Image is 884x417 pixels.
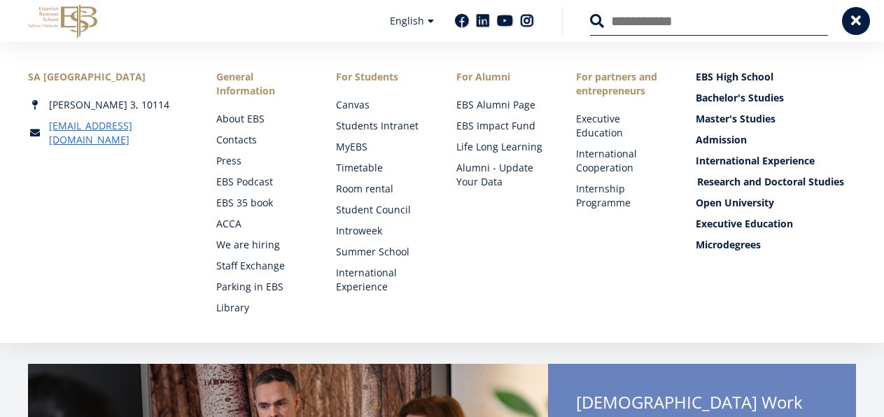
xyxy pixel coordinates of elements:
a: Admission [696,133,856,147]
a: Press [216,154,308,168]
a: Staff Exchange [216,259,308,273]
a: Alumni - Update Your Data [456,161,548,189]
a: Microdegrees [696,238,856,252]
a: Internship Programme [576,182,668,210]
a: EBS Impact Fund [456,119,548,133]
a: Timetable [336,161,428,175]
span: General Information [216,70,308,98]
a: Master's Studies [696,112,856,126]
a: Life Long Learning [456,140,548,154]
a: Students Intranet [336,119,428,133]
a: Library [216,301,308,315]
div: [PERSON_NAME] 3, 10114 [28,98,188,112]
a: Summer School [336,245,428,259]
a: For Students [336,70,428,84]
span: For Alumni [456,70,548,84]
a: Introweek [336,224,428,238]
a: Executive Education [696,217,856,231]
a: Executive Education [576,112,668,140]
a: EBS 35 book [216,196,308,210]
a: Youtube [497,14,513,28]
a: [EMAIL_ADDRESS][DOMAIN_NAME] [49,119,188,147]
a: Bachelor's Studies [696,91,856,105]
a: Student Council [336,203,428,217]
span: For partners and entrepreneurs [576,70,668,98]
a: About EBS [216,112,308,126]
a: Open University [696,196,856,210]
a: ACCA [216,217,308,231]
a: Research and Doctoral Studies [697,175,857,189]
a: Instagram [520,14,534,28]
a: Canvas [336,98,428,112]
a: Linkedin [476,14,490,28]
a: International Cooperation [576,147,668,175]
a: International Experience [336,266,428,294]
a: We are hiring [216,238,308,252]
a: Contacts [216,133,308,147]
a: Facebook [455,14,469,28]
a: Room rental [336,182,428,196]
a: EBS High School [696,70,856,84]
a: EBS Alumni Page [456,98,548,112]
a: MyEBS [336,140,428,154]
a: Parking in EBS [216,280,308,294]
a: International Experience [696,154,856,168]
div: SA [GEOGRAPHIC_DATA] [28,70,188,84]
a: EBS Podcast [216,175,308,189]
